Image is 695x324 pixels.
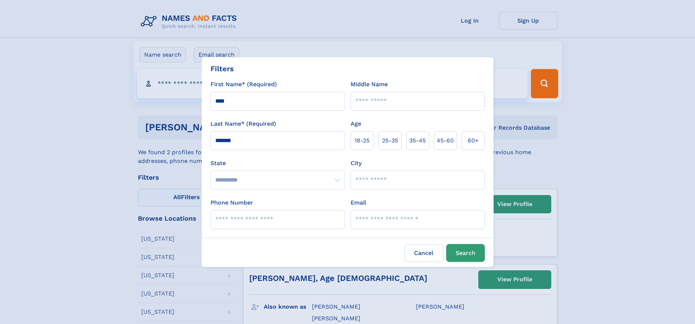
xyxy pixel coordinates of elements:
span: 45‑60 [437,136,454,145]
span: 35‑45 [409,136,426,145]
span: 18‑25 [355,136,370,145]
label: First Name* (Required) [211,80,277,89]
label: Age [351,119,361,128]
button: Search [446,244,485,262]
span: 25‑35 [382,136,398,145]
label: State [211,159,345,168]
label: Email [351,198,366,207]
label: Last Name* (Required) [211,119,276,128]
div: Filters [211,63,234,74]
label: City [351,159,362,168]
label: Cancel [405,244,443,262]
span: 60+ [468,136,479,145]
label: Middle Name [351,80,388,89]
label: Phone Number [211,198,253,207]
